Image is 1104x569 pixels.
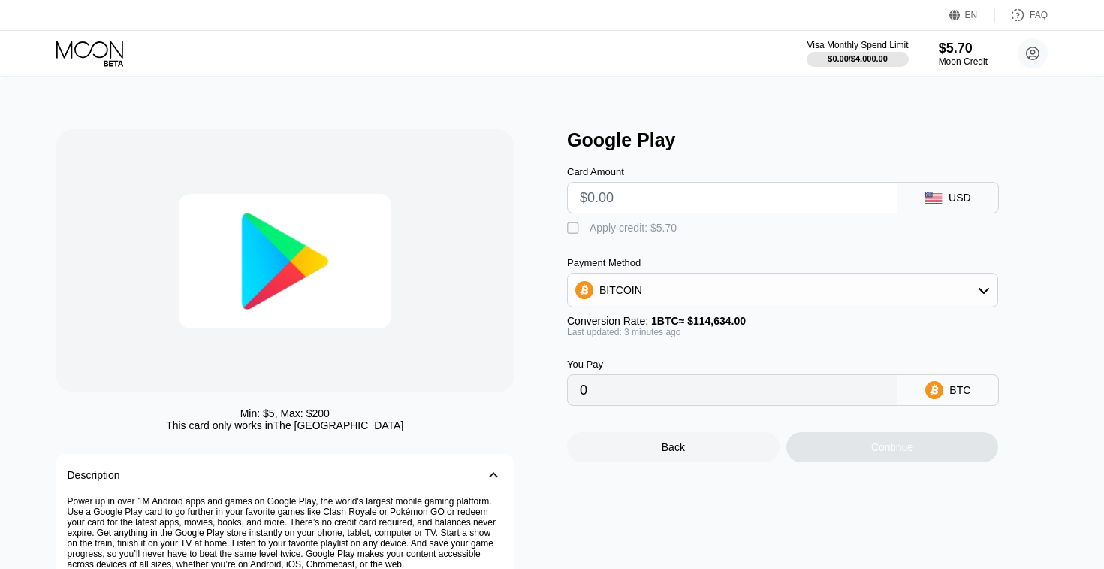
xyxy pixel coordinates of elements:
[662,441,685,453] div: Back
[567,221,582,236] div: 
[567,327,998,337] div: Last updated: 3 minutes ago
[567,129,1064,151] div: Google Play
[939,41,988,56] div: $5.70
[807,40,908,50] div: Visa Monthly Spend Limit
[580,183,885,213] input: $0.00
[590,222,677,234] div: Apply credit: $5.70
[1044,509,1092,557] iframe: Button to launch messaging window
[567,432,780,462] div: Back
[240,407,330,419] div: Min: $ 5 , Max: $ 200
[965,10,978,20] div: EN
[599,284,642,296] div: BITCOIN
[568,275,997,305] div: BITCOIN
[1030,10,1048,20] div: FAQ
[939,56,988,67] div: Moon Credit
[166,419,403,431] div: This card only works in The [GEOGRAPHIC_DATA]
[567,359,897,370] div: You Pay
[484,466,502,484] div: 󰅀
[828,54,888,63] div: $0.00 / $4,000.00
[949,384,970,396] div: BTC
[949,192,971,204] div: USD
[807,40,908,67] div: Visa Monthly Spend Limit$0.00/$4,000.00
[567,315,998,327] div: Conversion Rate:
[68,469,120,481] div: Description
[651,315,746,327] span: 1 BTC ≈ $114,634.00
[949,8,995,23] div: EN
[567,257,998,268] div: Payment Method
[995,8,1048,23] div: FAQ
[939,41,988,67] div: $5.70Moon Credit
[567,166,897,177] div: Card Amount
